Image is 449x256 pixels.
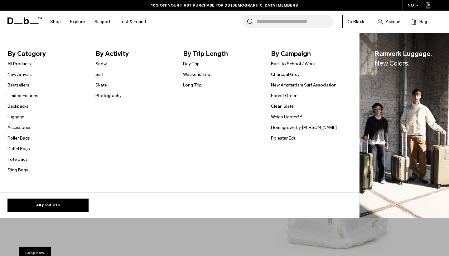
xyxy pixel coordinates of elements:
a: Forest Green [271,92,297,99]
a: Backpacks [7,103,29,110]
a: Db Black [342,15,368,28]
a: Ramverk Luggage.New Colors. Db [360,33,449,218]
a: Photography [95,92,122,99]
img: Db [360,33,449,218]
a: Skate [95,82,107,88]
a: Back to School / Work [271,61,315,67]
a: Clean Slate [271,103,294,110]
a: Surf [95,71,104,78]
a: Luggage [7,114,24,120]
a: All Products [7,61,31,67]
span: Account [386,18,402,25]
a: Weigh Lighter™ [271,114,302,120]
a: Accessories [7,124,31,131]
span: By Category [7,49,85,59]
a: Sling Bags [7,167,28,173]
span: By Trip Length [183,49,261,59]
a: Roller Bags [7,135,30,141]
span: New Colors. [374,59,409,67]
a: Explore [70,11,85,33]
a: Limited Editions [7,92,38,99]
a: Support [94,11,110,33]
span: Bag [419,18,427,25]
a: Day Trip [183,61,200,67]
a: New Arrivals [7,71,32,78]
a: All products [7,199,89,212]
a: Polestar Edt. [271,135,296,141]
a: Snow [95,61,107,67]
a: Bestsellers [7,82,29,88]
span: By Activity [95,49,173,59]
a: New Amsterdam Surf Association [271,82,336,88]
a: Charcoal Grey [271,71,300,78]
a: Long Trip [183,82,202,88]
nav: Main Navigation [46,11,151,33]
a: Shop [50,11,61,33]
a: Lost & Found [120,11,146,33]
a: Homegrown by [PERSON_NAME] [271,124,337,131]
a: Duffel Bags [7,145,30,152]
a: Tote Bags [7,156,28,163]
a: Account [378,18,402,25]
a: Weekend Trip [183,71,210,78]
a: 10% OFF YOUR FIRST PURCHASE FOR DB [DEMOGRAPHIC_DATA] MEMBERS [151,2,298,8]
button: Bag [411,18,427,25]
span: Ramverk Luggage. [374,49,432,68]
span: By Campaign [271,49,349,59]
